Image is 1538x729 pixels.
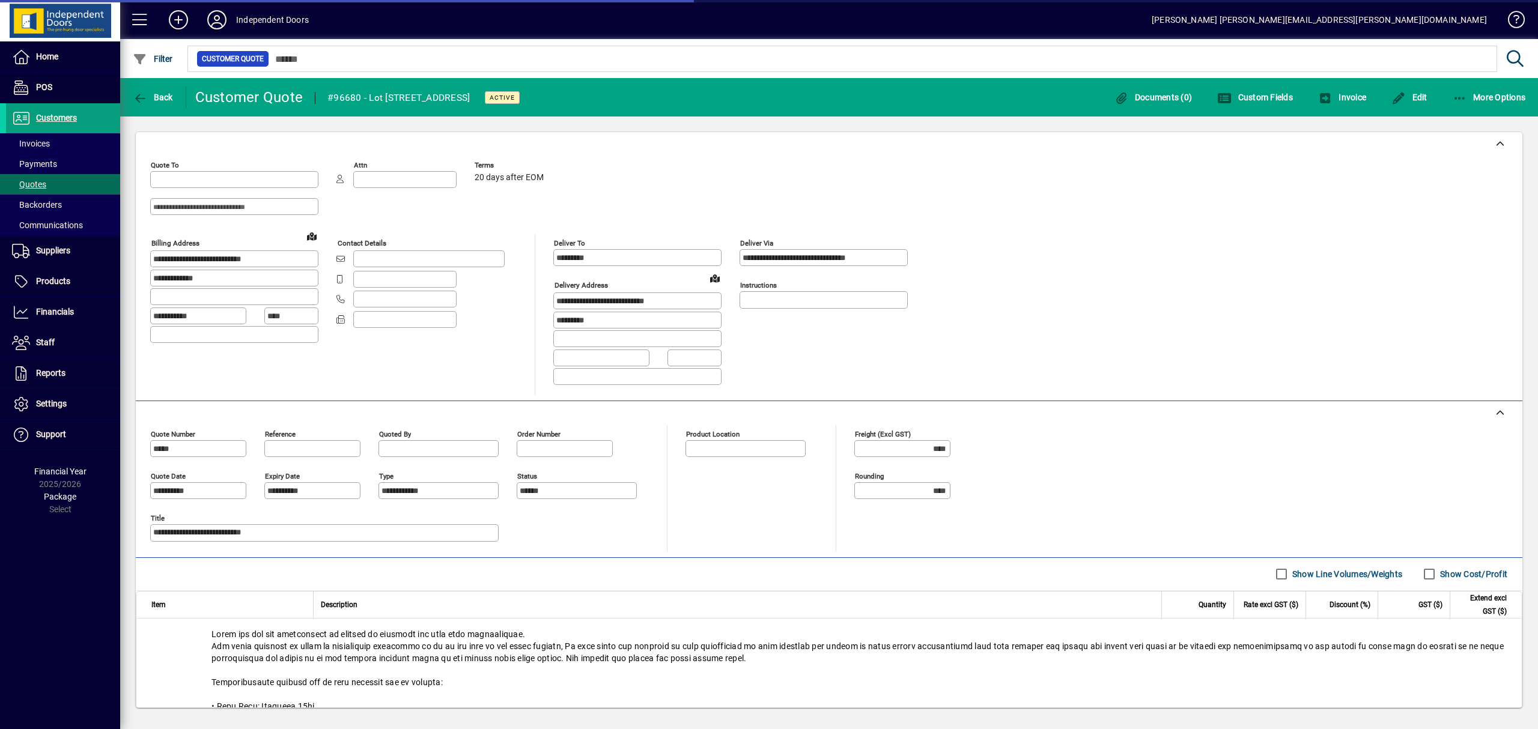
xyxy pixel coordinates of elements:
[517,429,561,438] mat-label: Order number
[36,276,70,286] span: Products
[1388,86,1430,108] button: Edit
[195,88,303,107] div: Customer Quote
[12,180,46,189] span: Quotes
[133,54,173,64] span: Filter
[1199,598,1226,611] span: Quantity
[6,42,120,72] a: Home
[686,429,740,438] mat-label: Product location
[12,159,57,169] span: Payments
[34,467,87,476] span: Financial Year
[159,9,198,31] button: Add
[379,471,394,480] mat-label: Type
[1114,92,1192,102] span: Documents (0)
[6,328,120,358] a: Staff
[1214,86,1296,108] button: Custom Fields
[12,200,62,210] span: Backorders
[379,429,411,438] mat-label: Quoted by
[6,73,120,103] a: POS
[1318,92,1366,102] span: Invoice
[133,92,173,102] span: Back
[1457,591,1507,618] span: Extend excl GST ($)
[36,113,77,123] span: Customers
[1111,86,1195,108] button: Documents (0)
[855,471,884,480] mat-label: Rounding
[36,82,52,92] span: POS
[1453,92,1526,102] span: More Options
[151,513,165,522] mat-label: Title
[36,307,74,316] span: Financials
[354,161,367,169] mat-label: Attn
[130,86,176,108] button: Back
[475,173,544,183] span: 20 days after EOM
[265,471,300,480] mat-label: Expiry date
[855,429,911,438] mat-label: Freight (excl GST)
[1244,598,1298,611] span: Rate excl GST ($)
[36,399,67,408] span: Settings
[490,94,515,101] span: Active
[517,471,537,480] mat-label: Status
[6,358,120,389] a: Reports
[1450,86,1529,108] button: More Options
[1330,598,1370,611] span: Discount (%)
[6,195,120,215] a: Backorders
[1290,568,1402,580] label: Show Line Volumes/Weights
[740,239,773,247] mat-label: Deliver via
[130,48,176,70] button: Filter
[12,139,50,148] span: Invoices
[327,88,470,107] div: #96680 - Lot [STREET_ADDRESS]
[151,161,179,169] mat-label: Quote To
[705,268,725,288] a: View on map
[151,429,195,438] mat-label: Quote number
[1315,86,1369,108] button: Invoice
[44,492,76,501] span: Package
[12,220,83,230] span: Communications
[6,174,120,195] a: Quotes
[151,471,186,480] mat-label: Quote date
[1152,10,1487,29] div: [PERSON_NAME] [PERSON_NAME][EMAIL_ADDRESS][PERSON_NAME][DOMAIN_NAME]
[36,368,65,378] span: Reports
[1418,598,1442,611] span: GST ($)
[554,239,585,247] mat-label: Deliver To
[265,429,296,438] mat-label: Reference
[475,162,547,169] span: Terms
[740,281,777,289] mat-label: Instructions
[36,52,58,61] span: Home
[36,246,70,255] span: Suppliers
[151,598,166,611] span: Item
[120,86,186,108] app-page-header-button: Back
[6,133,120,154] a: Invoices
[1438,568,1507,580] label: Show Cost/Profit
[321,598,357,611] span: Description
[6,420,120,450] a: Support
[6,236,120,266] a: Suppliers
[198,9,236,31] button: Profile
[236,10,309,29] div: Independent Doors
[202,53,264,65] span: Customer Quote
[6,154,120,174] a: Payments
[36,429,66,439] span: Support
[302,226,321,246] a: View on map
[6,389,120,419] a: Settings
[36,337,55,347] span: Staff
[6,297,120,327] a: Financials
[6,215,120,235] a: Communications
[1499,2,1523,41] a: Knowledge Base
[1391,92,1427,102] span: Edit
[1217,92,1293,102] span: Custom Fields
[6,267,120,297] a: Products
